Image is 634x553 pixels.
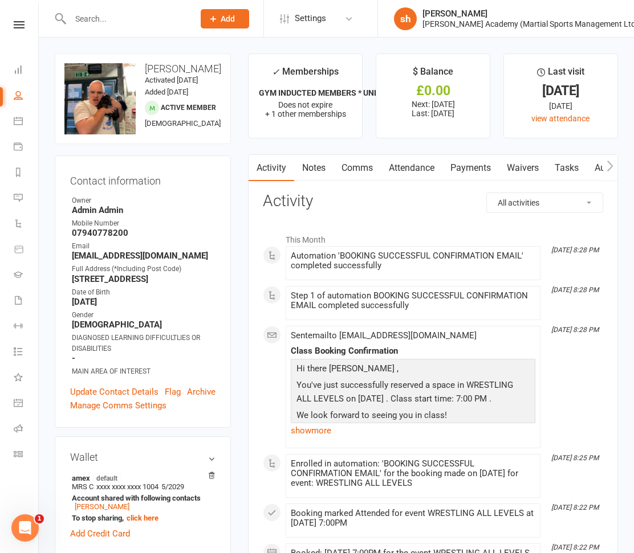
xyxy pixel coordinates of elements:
a: Payments [442,155,499,181]
span: Does not expire [278,100,332,109]
span: 1 [35,514,44,523]
h3: [PERSON_NAME] [64,63,221,75]
a: Manage Comms Settings [70,399,166,412]
strong: - [72,353,216,363]
p: We look forward to seeing you in class! [294,408,533,425]
li: MRS C [70,472,216,524]
a: view attendance [531,114,590,123]
time: Activated [DATE] [145,76,198,84]
div: [DATE] [514,100,607,112]
div: MAIN AREA OF INTEREST [72,366,216,377]
a: Waivers [499,155,547,181]
div: Class Booking Confirmation [291,346,535,356]
strong: Account shared with following contacts [72,494,210,502]
iframe: Intercom live chat [11,514,39,542]
a: Add Credit Card [70,527,130,540]
a: Payments [14,135,39,161]
div: Booking marked Attended for event WRESTLING ALL LEVELS at [DATE] 7:00PM [291,509,535,528]
a: [PERSON_NAME] [75,502,129,511]
h3: Activity [263,192,603,210]
div: Memberships [272,64,339,85]
a: Class kiosk mode [14,443,39,468]
div: Step 1 of automation BOOKING SUCCESSFUL CONFIRMATION EMAIL completed successfully [291,291,535,310]
input: Search... [67,11,186,27]
span: Sent email to [EMAIL_ADDRESS][DOMAIN_NAME] [291,330,477,341]
strong: [DEMOGRAPHIC_DATA] [72,319,216,330]
div: $ Balance [413,64,453,85]
div: Date of Birth [72,287,216,298]
div: Owner [72,195,216,206]
div: £0.00 [387,85,479,97]
span: + 1 other memberships [265,109,346,118]
a: People [14,84,39,109]
li: This Month [263,228,603,246]
span: Settings [295,6,326,31]
span: default [93,473,121,482]
img: image1721151312.png [64,63,136,134]
strong: [DATE] [72,297,216,307]
i: [DATE] 8:28 PM [551,246,599,254]
i: [DATE] 8:25 PM [551,454,599,462]
a: Calendar [14,109,39,135]
a: Roll call kiosk mode [14,417,39,443]
strong: 07940778200 [72,228,216,238]
span: [DEMOGRAPHIC_DATA] [145,119,221,128]
div: Email [72,241,216,252]
a: Archive [187,385,216,399]
a: click here [127,514,158,522]
span: Active member [161,104,216,112]
strong: GYM INDUCTED MEMBERS * UNLIMITED MEMBERS W... [259,88,460,97]
strong: [EMAIL_ADDRESS][DOMAIN_NAME] [72,251,216,261]
a: Comms [334,155,381,181]
a: Update Contact Details [70,385,158,399]
p: Hi there [PERSON_NAME] , [294,362,533,378]
div: Gender [72,310,216,321]
strong: To stop sharing, [72,514,210,522]
div: Automation 'BOOKING SUCCESSFUL CONFIRMATION EMAIL' completed successfully [291,251,535,271]
div: Enrolled in automation: 'BOOKING SUCCESSFUL CONFIRMATION EMAIL' for the booking made on [DATE] fo... [291,459,535,488]
i: [DATE] 8:28 PM [551,326,599,334]
div: sh [394,7,417,30]
strong: Admin Admin [72,205,216,215]
i: ✓ [272,67,279,77]
a: Tasks [547,155,587,181]
button: Add [201,9,249,28]
div: Mobile Number [72,218,216,229]
a: Reports [14,161,39,186]
a: Flag [165,385,181,399]
a: Product Sales [14,237,39,263]
h3: Contact information [70,171,216,187]
i: [DATE] 8:28 PM [551,286,599,294]
strong: [STREET_ADDRESS] [72,274,216,284]
a: Dashboard [14,58,39,84]
a: Attendance [381,155,442,181]
div: Full Address (*Including Post Code) [72,264,216,275]
span: 5/2029 [161,482,184,491]
a: show more [291,423,535,439]
div: DIAGNOSED LEARNING DIFFICULTLIES OR DISABILITIES [72,333,216,354]
i: [DATE] 8:22 PM [551,543,599,551]
p: Next: [DATE] Last: [DATE] [387,100,479,118]
a: Notes [294,155,334,181]
strong: amex [72,473,210,482]
p: You've just successfully reserved a space in WRESTLING ALL LEVELS on [DATE] . Class start time: 7... [294,378,533,408]
a: What's New [14,366,39,391]
div: [DATE] [514,85,607,97]
span: Add [221,14,235,23]
a: General attendance kiosk mode [14,391,39,417]
i: [DATE] 8:22 PM [551,503,599,511]
h3: Wallet [70,452,216,463]
time: Added [DATE] [145,88,188,96]
span: xxxx xxxx xxxx 1004 [96,482,158,491]
div: Last visit [537,64,584,85]
a: Activity [249,155,294,181]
